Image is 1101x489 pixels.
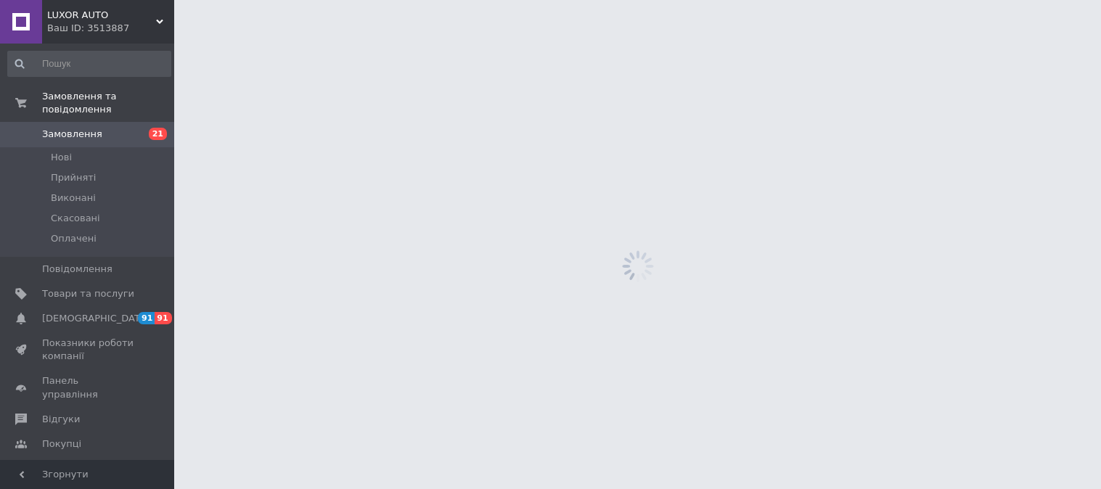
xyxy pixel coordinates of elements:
img: spinner_grey-bg-hcd09dd2d8f1a785e3413b09b97f8118e7.gif [618,247,658,286]
span: 91 [138,312,155,324]
span: LUXOR AUTO [47,9,156,22]
span: 21 [149,128,167,140]
span: 91 [155,312,171,324]
span: Панель управління [42,374,134,400]
span: Покупці [42,437,81,451]
span: [DEMOGRAPHIC_DATA] [42,312,150,325]
span: Прийняті [51,171,96,184]
input: Пошук [7,51,171,77]
span: Відгуки [42,413,80,426]
span: Замовлення та повідомлення [42,90,174,116]
span: Виконані [51,192,96,205]
span: Замовлення [42,128,102,141]
span: Оплачені [51,232,97,245]
span: Повідомлення [42,263,112,276]
span: Товари та послуги [42,287,134,300]
div: Ваш ID: 3513887 [47,22,174,35]
span: Скасовані [51,212,100,225]
span: Нові [51,151,72,164]
span: Показники роботи компанії [42,337,134,363]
